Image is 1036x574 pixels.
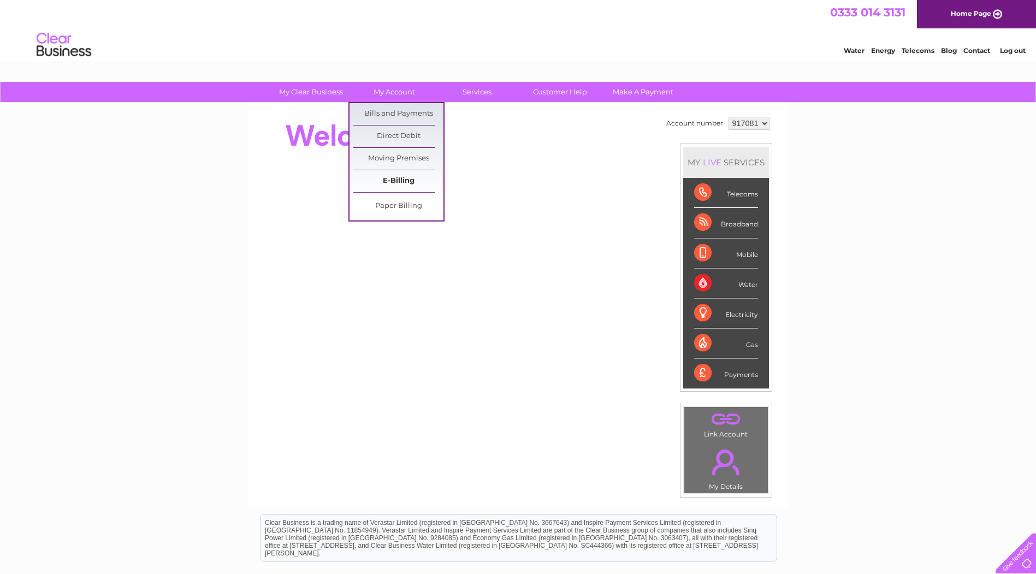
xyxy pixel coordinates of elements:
div: LIVE [701,157,724,168]
a: Paper Billing [353,195,443,217]
a: Telecoms [902,46,934,55]
div: Telecoms [694,178,758,208]
a: Blog [941,46,957,55]
a: Services [432,82,522,102]
a: . [687,410,765,429]
a: My Clear Business [266,82,356,102]
div: Water [694,268,758,298]
a: My Account [349,82,439,102]
a: Energy [871,46,895,55]
a: E-Billing [353,170,443,192]
a: Direct Debit [353,125,443,147]
div: MY SERVICES [683,147,769,178]
a: . [687,443,765,481]
div: Electricity [694,298,758,328]
a: Moving Premises [353,148,443,170]
div: Broadband [694,208,758,238]
td: Account number [664,114,726,133]
a: Contact [963,46,990,55]
img: logo.png [36,28,92,62]
a: Make A Payment [598,82,688,102]
a: Log out [1000,46,1026,55]
a: Water [844,46,865,55]
td: Link Account [684,406,768,441]
div: Payments [694,358,758,388]
td: My Details [684,440,768,494]
div: Mobile [694,238,758,268]
a: Customer Help [515,82,605,102]
a: Bills and Payments [353,103,443,125]
a: 0333 014 3131 [830,5,905,19]
div: Clear Business is a trading name of Verastar Limited (registered in [GEOGRAPHIC_DATA] No. 3667643... [261,6,777,53]
div: Gas [694,328,758,358]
